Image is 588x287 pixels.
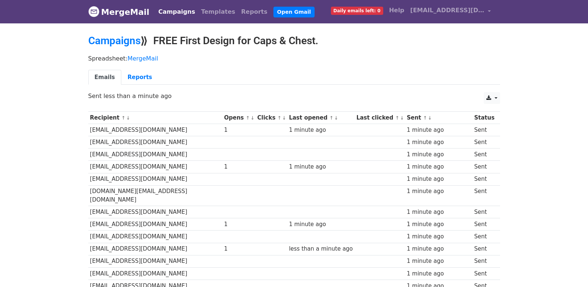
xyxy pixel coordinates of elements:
iframe: Chat Widget [551,251,588,287]
td: [EMAIL_ADDRESS][DOMAIN_NAME] [88,149,223,161]
td: Sent [472,124,496,136]
div: 1 minute ago [407,163,470,171]
th: Last clicked [355,112,405,124]
div: 1 minute ago [407,150,470,159]
td: Sent [472,206,496,218]
div: 1 minute ago [289,126,353,134]
div: 1 minute ago [407,187,470,196]
div: 1 [224,245,254,253]
td: [EMAIL_ADDRESS][DOMAIN_NAME] [88,136,223,149]
a: Campaigns [88,35,141,47]
td: Sent [472,243,496,255]
th: Opens [222,112,256,124]
a: ↑ [277,115,282,121]
span: Daily emails left: 0 [331,7,383,15]
a: Campaigns [155,4,198,19]
td: Sent [472,267,496,280]
td: [EMAIL_ADDRESS][DOMAIN_NAME] [88,255,223,267]
div: 1 minute ago [407,126,470,134]
div: 1 minute ago [407,232,470,241]
td: [EMAIL_ADDRESS][DOMAIN_NAME] [88,267,223,280]
a: [EMAIL_ADDRESS][DOMAIN_NAME] [407,3,494,20]
a: ↓ [250,115,254,121]
a: Templates [198,4,238,19]
a: Emails [88,70,121,85]
a: ↑ [329,115,334,121]
td: [EMAIL_ADDRESS][DOMAIN_NAME] [88,243,223,255]
a: MergeMail [128,55,158,62]
td: [EMAIL_ADDRESS][DOMAIN_NAME] [88,218,223,231]
a: Reports [121,70,158,85]
div: 1 [224,163,254,171]
div: 1 minute ago [407,270,470,278]
a: ↓ [400,115,404,121]
div: 1 minute ago [407,245,470,253]
a: Open Gmail [273,7,315,17]
td: [EMAIL_ADDRESS][DOMAIN_NAME] [88,173,223,185]
th: Sent [405,112,473,124]
th: Last opened [287,112,355,124]
div: 1 [224,126,254,134]
th: Status [472,112,496,124]
span: [EMAIL_ADDRESS][DOMAIN_NAME] [410,6,484,15]
div: 1 minute ago [407,208,470,216]
div: 1 minute ago [407,138,470,147]
p: Spreadsheet: [88,55,500,62]
td: [DOMAIN_NAME][EMAIL_ADDRESS][DOMAIN_NAME] [88,185,223,206]
td: Sent [472,231,496,243]
td: Sent [472,149,496,161]
div: 1 minute ago [289,220,353,229]
td: Sent [472,173,496,185]
td: [EMAIL_ADDRESS][DOMAIN_NAME] [88,231,223,243]
td: Sent [472,161,496,173]
a: Daily emails left: 0 [328,3,386,18]
td: [EMAIL_ADDRESS][DOMAIN_NAME] [88,124,223,136]
a: ↑ [121,115,125,121]
p: Sent less than a minute ago [88,92,500,100]
div: 1 minute ago [407,257,470,265]
td: [EMAIL_ADDRESS][DOMAIN_NAME] [88,161,223,173]
th: Recipient [88,112,223,124]
div: 1 [224,220,254,229]
div: 1 minute ago [407,220,470,229]
a: ↓ [126,115,130,121]
td: Sent [472,218,496,231]
div: less than a minute ago [289,245,353,253]
td: Sent [472,136,496,149]
a: ↑ [395,115,399,121]
a: ↓ [334,115,338,121]
td: [EMAIL_ADDRESS][DOMAIN_NAME] [88,206,223,218]
a: ↑ [423,115,427,121]
div: 1 minute ago [407,175,470,183]
h2: ⟫ FREE First Design for Caps & Chest. [88,35,500,47]
td: Sent [472,185,496,206]
td: Sent [472,255,496,267]
th: Clicks [256,112,287,124]
a: ↓ [428,115,432,121]
a: Reports [238,4,270,19]
a: ↓ [282,115,286,121]
img: MergeMail logo [88,6,99,17]
div: 1 minute ago [289,163,353,171]
a: MergeMail [88,4,150,20]
a: Help [386,3,407,18]
a: ↑ [246,115,250,121]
